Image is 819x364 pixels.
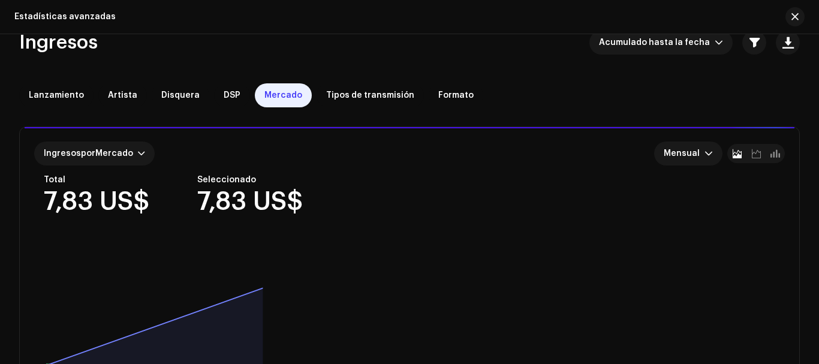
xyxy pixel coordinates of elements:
span: DSP [224,91,240,100]
div: dropdown trigger [704,142,713,166]
span: Tipos de transmisión [326,91,414,100]
span: Mercado [264,91,302,100]
span: Acumulado hasta la fecha [599,31,715,55]
span: Disquera [161,91,200,100]
div: dropdown trigger [715,31,723,55]
span: Formato [438,91,474,100]
span: Mensual [664,142,704,166]
div: Seleccionado [197,175,303,185]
